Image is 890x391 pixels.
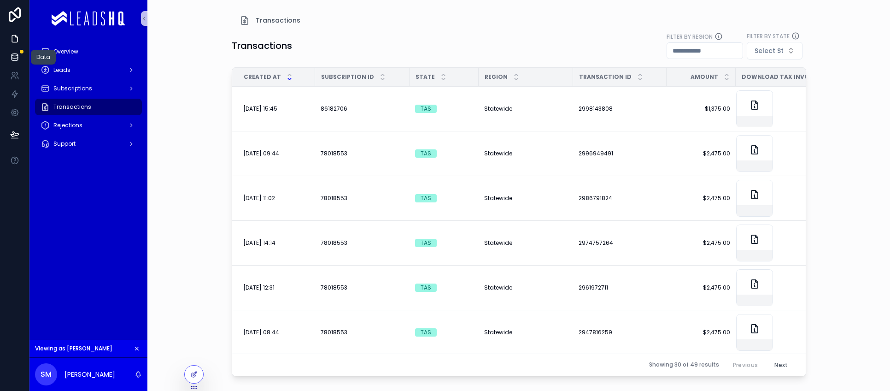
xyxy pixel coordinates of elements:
span: Statewide [484,150,512,157]
span: State [416,73,435,81]
div: scrollable content [29,37,147,164]
a: 2986791824 [579,195,661,202]
span: Statewide [484,195,512,202]
a: 86182706 [321,105,404,113]
span: Select St [755,46,784,55]
div: TAS [421,328,431,337]
a: [DATE] 11:02 [243,195,310,202]
a: Overview [35,43,142,60]
a: Statewide [484,329,568,336]
a: Leads [35,62,142,78]
a: Transactions [239,15,300,26]
span: Overview [53,48,78,55]
a: 78018553 [321,239,404,247]
span: Leads [53,66,70,74]
a: Statewide [484,239,568,247]
a: $2,475.00 [672,195,730,202]
span: 78018553 [321,284,347,291]
p: [PERSON_NAME] [64,370,115,379]
a: 2947816259 [579,329,661,336]
span: 78018553 [321,239,347,247]
a: $2,475.00 [672,150,730,157]
a: $2,475.00 [672,284,730,291]
div: TAS [421,149,431,158]
button: Select Button [747,42,802,59]
span: 2996949491 [579,150,613,157]
div: TAS [421,194,431,202]
a: 78018553 [321,195,404,202]
span: 78018553 [321,195,347,202]
div: TAS [421,239,431,247]
h1: Transactions [232,39,292,52]
span: Subscriptions [53,85,92,92]
a: [DATE] 15:45 [243,105,310,113]
a: 78018553 [321,329,404,336]
span: 2947816259 [579,329,612,336]
span: 2986791824 [579,195,612,202]
a: $2,475.00 [672,329,730,336]
a: [DATE] 08:44 [243,329,310,336]
a: $2,475.00 [672,239,730,247]
span: [DATE] 12:31 [243,284,275,291]
span: Transaction ID [579,73,632,81]
span: Subscription ID [321,73,374,81]
a: 78018553 [321,284,404,291]
a: Transactions [35,99,142,115]
a: TAS [415,194,473,202]
a: [DATE] 09:44 [243,150,310,157]
a: 2974757264 [579,239,661,247]
a: TAS [415,328,473,337]
div: TAS [421,284,431,292]
span: [DATE] 09:44 [243,150,279,157]
span: [DATE] 08:44 [243,329,279,336]
div: Data [36,53,50,61]
span: Statewide [484,284,512,291]
a: Statewide [484,284,568,291]
span: Showing 30 of 49 results [649,361,719,369]
a: [DATE] 14:14 [243,239,310,247]
button: Next [768,358,794,372]
a: 2996949491 [579,150,661,157]
div: TAS [421,105,431,113]
span: [DATE] 11:02 [243,195,275,202]
a: Support [35,136,142,152]
span: Transactions [53,103,91,111]
span: 2974757264 [579,239,613,247]
a: Subscriptions [35,80,142,97]
a: $1,375.00 [672,105,730,113]
a: Statewide [484,150,568,157]
a: Rejections [35,117,142,134]
img: App logo [52,11,125,26]
span: Download Tax Invoice [742,73,817,81]
span: SM [41,369,52,380]
span: Rejections [53,122,82,129]
a: TAS [415,239,473,247]
a: TAS [415,149,473,158]
a: Statewide [484,195,568,202]
a: 2998143808 [579,105,661,113]
span: [DATE] 14:14 [243,239,275,247]
span: 78018553 [321,329,347,336]
span: 78018553 [321,150,347,157]
span: Amount [691,73,718,81]
span: 2961972711 [579,284,608,291]
span: Support [53,140,76,148]
span: Statewide [484,239,512,247]
a: 78018553 [321,150,404,157]
a: TAS [415,105,473,113]
a: 2961972711 [579,284,661,291]
a: [DATE] 12:31 [243,284,310,291]
label: Filter By Region [667,32,713,41]
span: Statewide [484,329,512,336]
span: 2998143808 [579,105,613,113]
span: [DATE] 15:45 [243,105,277,113]
a: TAS [415,284,473,292]
span: Region [485,73,508,81]
span: Statewide [484,105,512,113]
